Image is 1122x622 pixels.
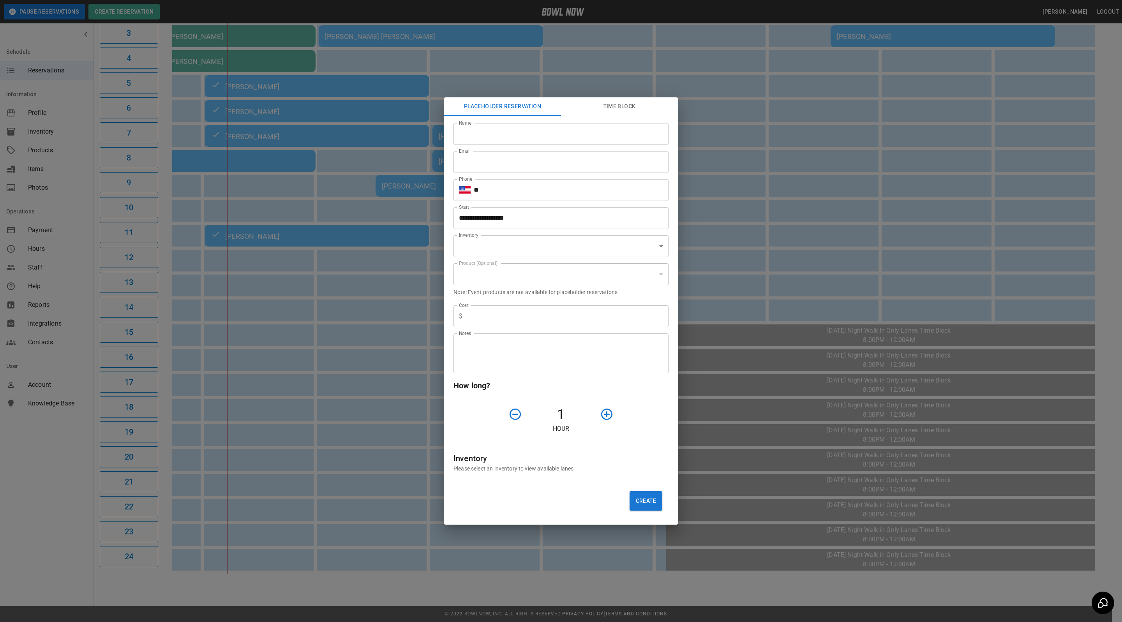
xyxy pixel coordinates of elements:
[630,491,662,511] button: Create
[525,406,597,423] h4: 1
[459,184,471,196] button: Select country
[444,97,561,116] button: Placeholder Reservation
[453,288,669,296] p: Note: Event products are not available for placeholder reservations
[459,176,472,182] label: Phone
[453,263,669,285] div: ​
[459,204,469,210] label: Start
[453,424,669,433] p: Hour
[453,379,669,392] h6: How long?
[453,465,669,472] p: Please select an inventory to view available lanes
[561,97,678,116] button: Time Block
[453,207,663,229] input: Choose date, selected date is Sep 13, 2025
[453,452,669,465] h6: Inventory
[453,235,669,257] div: ​
[459,312,462,321] p: $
